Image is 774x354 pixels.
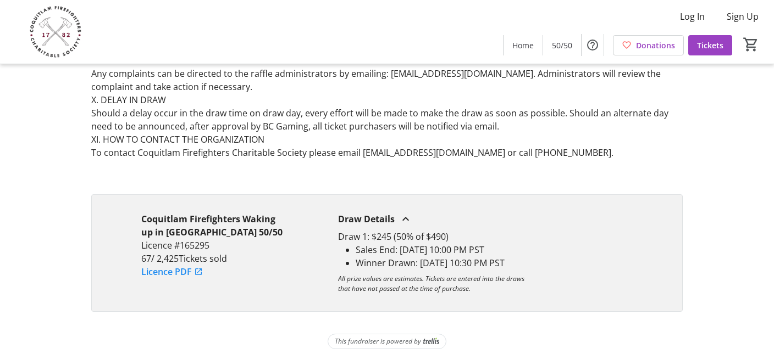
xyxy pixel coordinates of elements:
span: 50/50 [552,40,572,51]
p: Draw 1: $245 (50% of $490) [338,230,633,243]
p: All prize values are estimates. Tickets are entered into the draws that have not passed at the ti... [338,274,535,294]
p: Any complaints can be directed to the raffle administrators by emailing: [EMAIL_ADDRESS][DOMAIN_N... [91,67,683,93]
strong: Coquitlam Firefighters Waking up in [GEOGRAPHIC_DATA] 50/50 [141,213,283,238]
span: Sign Up [727,10,759,23]
p: XI. HOW TO CONTACT THE ORGANIZATION [91,133,683,146]
p: Licence #165295 [141,239,289,252]
a: Licence PDF [141,265,203,278]
li: Winner Drawn: [DATE] 10:30 PM PST [356,256,633,269]
a: 50/50 [543,35,581,55]
span: Home [512,40,534,51]
button: Cart [741,35,761,54]
span: This fundraiser is powered by [335,336,421,346]
div: Draw Details [338,212,633,226]
p: Should a delay occur in the draw time on draw day, every effort will be made to make the draw as ... [91,106,683,133]
div: Draw Details [338,230,633,294]
span: Log In [680,10,705,23]
button: Sign Up [718,8,767,25]
span: Tickets [697,40,723,51]
p: To contact Coquitlam Firefighters Charitable Society please email [EMAIL_ADDRESS][DOMAIN_NAME] or... [91,146,683,159]
span: Donations [636,40,675,51]
a: Home [504,35,543,55]
li: Sales End: [DATE] 10:00 PM PST [356,243,633,256]
a: Tickets [688,35,732,55]
img: Trellis Logo [423,338,439,345]
a: Donations [613,35,684,55]
button: Help [582,34,604,56]
img: Coquitlam Firefighters Charitable Society's Logo [7,4,104,59]
p: 67 / 2,425 Tickets sold [141,252,289,265]
button: Log In [671,8,714,25]
p: X. DELAY IN DRAW [91,93,683,106]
